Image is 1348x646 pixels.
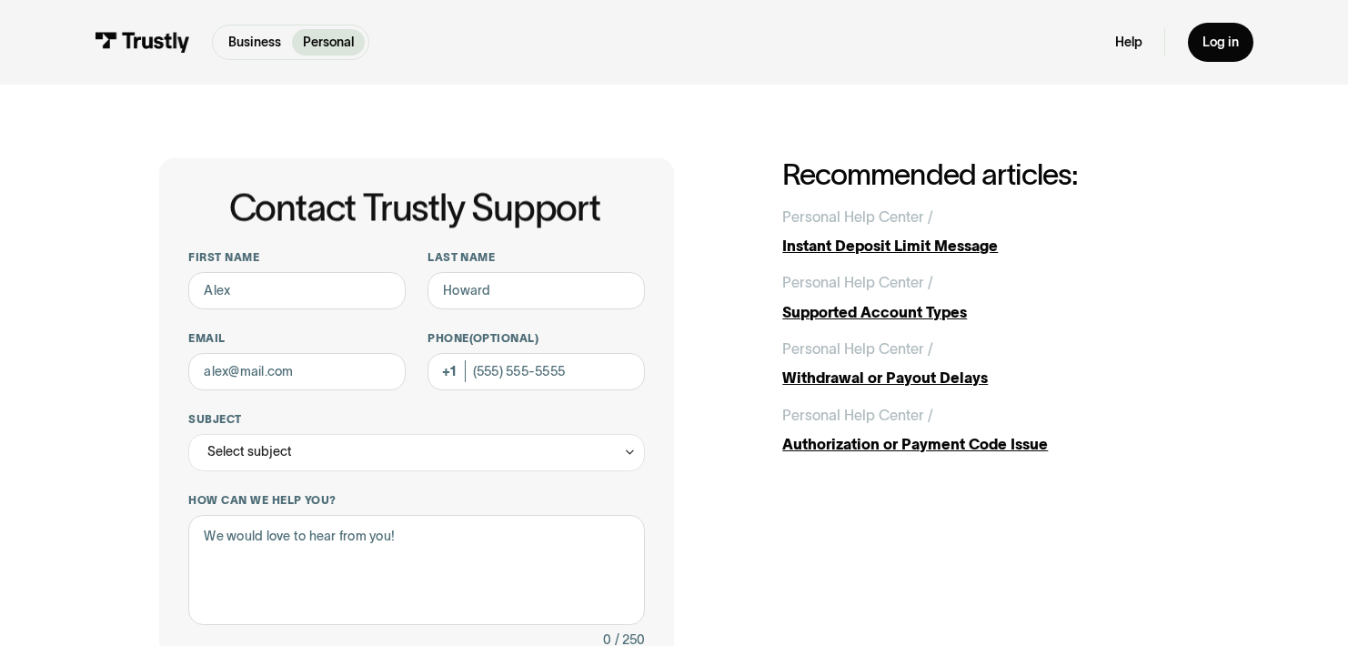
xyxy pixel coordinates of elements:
div: Personal Help Center / [782,271,933,293]
a: Log in [1188,23,1253,62]
input: alex@mail.com [188,353,406,389]
input: (555) 555-5555 [428,353,645,389]
input: Alex [188,272,406,308]
label: Phone [428,331,645,346]
a: Personal Help Center /Supported Account Types [782,271,1189,323]
div: Select subject [188,434,644,470]
label: How can we help you? [188,493,644,508]
h2: Recommended articles: [782,158,1189,191]
div: Supported Account Types [782,301,1189,323]
a: Personal Help Center /Withdrawal or Payout Delays [782,338,1189,389]
img: Trustly Logo [95,32,190,52]
span: (Optional) [469,332,539,344]
p: Personal [303,33,354,52]
a: Help [1115,34,1142,50]
div: Select subject [207,440,292,462]
div: Personal Help Center / [782,206,933,227]
label: Last name [428,250,645,265]
div: Log in [1202,34,1239,50]
label: First name [188,250,406,265]
div: Withdrawal or Payout Delays [782,367,1189,389]
div: Instant Deposit Limit Message [782,235,1189,257]
a: Personal Help Center /Authorization or Payment Code Issue [782,404,1189,456]
label: Subject [188,412,644,427]
a: Personal [292,29,365,56]
p: Business [228,33,281,52]
h1: Contact Trustly Support [185,188,644,228]
input: Howard [428,272,645,308]
div: Authorization or Payment Code Issue [782,433,1189,455]
a: Personal Help Center /Instant Deposit Limit Message [782,206,1189,257]
div: Personal Help Center / [782,338,933,359]
div: Personal Help Center / [782,404,933,426]
label: Email [188,331,406,346]
a: Business [217,29,292,56]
